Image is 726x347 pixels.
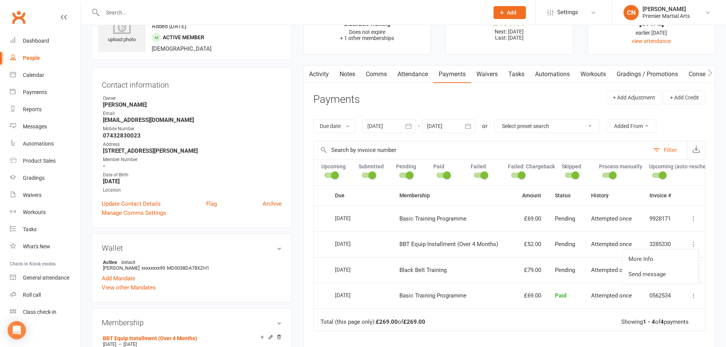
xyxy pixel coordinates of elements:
a: Waivers [10,187,80,204]
div: CN [623,5,639,20]
a: Archive [263,199,282,208]
a: Workouts [575,66,611,83]
a: Automations [10,135,80,152]
a: Notes [334,66,361,83]
span: Black Belt Training [399,267,447,273]
div: [DATE] [335,238,370,249]
a: Roll call [10,286,80,304]
span: Attempted once [591,292,632,299]
div: Product Sales [23,158,56,164]
a: Payments [433,66,471,83]
td: £52.00 [513,231,548,257]
strong: - [103,163,282,170]
strong: [STREET_ADDRESS][PERSON_NAME] [103,147,282,154]
a: Messages [10,118,80,135]
td: £69.00 [513,206,548,232]
a: People [10,50,80,67]
span: Paid [555,292,566,299]
th: Status [548,186,584,205]
span: + 1 other memberships [340,35,394,41]
time: Added [DATE] [152,23,186,30]
button: Filter [649,141,687,159]
span: Attempted once [591,215,632,222]
label: Failed [471,163,501,170]
a: View other Mandates [102,283,156,292]
label: Paid [433,163,464,170]
h3: Wallet [102,244,282,252]
div: [DATE] [595,19,708,27]
span: Basic Training Programme [399,292,466,299]
strong: 1 - 4 [643,318,655,325]
label: Pending [396,163,426,170]
div: £156.00 [453,19,566,27]
div: Gradings [23,175,45,181]
div: What's New [23,243,50,249]
div: Premier Martial Arts [643,13,690,19]
a: Manage Comms Settings [102,208,166,217]
div: Location [103,187,282,194]
strong: 4 [660,318,664,325]
span: BBT Equip Installment (Over 4 Months) [399,241,498,248]
td: 0562534 [643,283,681,309]
div: upload photo [98,19,146,44]
div: Reports [23,106,42,112]
label: Submitted [359,163,389,170]
div: [DATE] [335,289,370,301]
div: [PERSON_NAME] [643,6,690,13]
a: Attendance [392,66,433,83]
span: Settings [557,4,578,21]
button: + Add Credit [663,91,705,104]
div: Messages [23,123,47,130]
span: default [119,259,138,265]
a: Workouts [10,204,80,221]
a: Gradings / Promotions [611,66,683,83]
div: earlier [DATE] [595,29,708,37]
a: Calendar [10,67,80,84]
div: Date of Birth [103,171,282,179]
span: [DATE] [123,342,137,347]
button: Add [494,6,526,19]
th: Invoice # [643,186,681,205]
a: Class kiosk mode [10,304,80,321]
div: Open Intercom Messenger [8,321,26,339]
strong: [DATE] [103,178,282,185]
span: xxxxxxxx99 [141,265,165,271]
span: Pending [555,215,575,222]
div: Waivers [23,192,42,198]
div: Email [103,110,282,117]
span: Add [507,10,516,16]
a: view attendance [632,38,671,44]
a: Product Sales [10,152,80,170]
a: Activity [304,66,334,83]
a: What's New [10,238,80,255]
input: Search... [100,7,484,18]
input: Search by invoice number [314,141,649,159]
div: Mobile Number [103,125,282,133]
div: or [482,122,487,131]
td: 3285330 [643,231,681,257]
a: Send message [622,267,698,282]
span: Pending [555,267,575,273]
a: Tasks [503,66,530,83]
h3: Payments [313,94,360,106]
label: Process manually [599,163,642,170]
div: [DATE] [335,212,370,224]
a: Payments [10,84,80,101]
a: General attendance kiosk mode [10,269,80,286]
span: [DEMOGRAPHIC_DATA] [152,45,212,52]
h3: Contact information [102,78,282,89]
div: Calendar [23,72,44,78]
a: Clubworx [9,8,28,27]
div: Roll call [23,292,41,298]
button: Due date [313,119,356,133]
strong: [PERSON_NAME] [103,101,282,108]
div: [DATE] [335,264,370,275]
button: Added From [606,119,656,133]
a: Flag [206,199,217,208]
strong: [EMAIL_ADDRESS][DOMAIN_NAME] [103,117,282,123]
div: Showing of payments [621,319,689,325]
div: Workouts [23,209,46,215]
div: Payments [23,89,47,95]
a: Update Contact Details [102,199,161,208]
a: Add Mandate [102,274,135,283]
